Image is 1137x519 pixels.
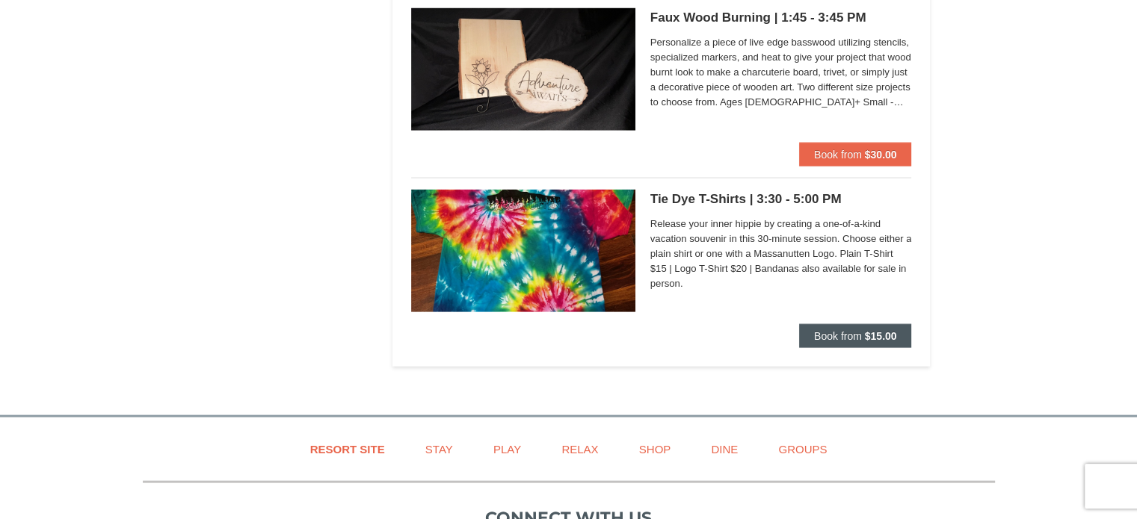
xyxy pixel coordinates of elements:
span: Release your inner hippie by creating a one-of-a-kind vacation souvenir in this 30-minute session... [650,217,912,291]
strong: $15.00 [865,330,897,342]
a: Stay [407,432,472,466]
a: Groups [759,432,845,466]
img: 6619869-1663-24127929.jpg [411,8,635,131]
span: Personalize a piece of live edge basswood utilizing stencils, specialized markers, and heat to gi... [650,35,912,110]
h5: Tie Dye T-Shirts | 3:30 - 5:00 PM [650,192,912,207]
a: Play [475,432,540,466]
strong: $30.00 [865,149,897,161]
a: Shop [620,432,690,466]
h5: Faux Wood Burning | 1:45 - 3:45 PM [650,10,912,25]
a: Resort Site [292,432,404,466]
span: Book from [814,330,862,342]
a: Relax [543,432,617,466]
button: Book from $30.00 [799,143,912,167]
span: Book from [814,149,862,161]
a: Dine [692,432,757,466]
button: Book from $15.00 [799,324,912,348]
img: 6619869-1562-921990d1.png [411,190,635,312]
